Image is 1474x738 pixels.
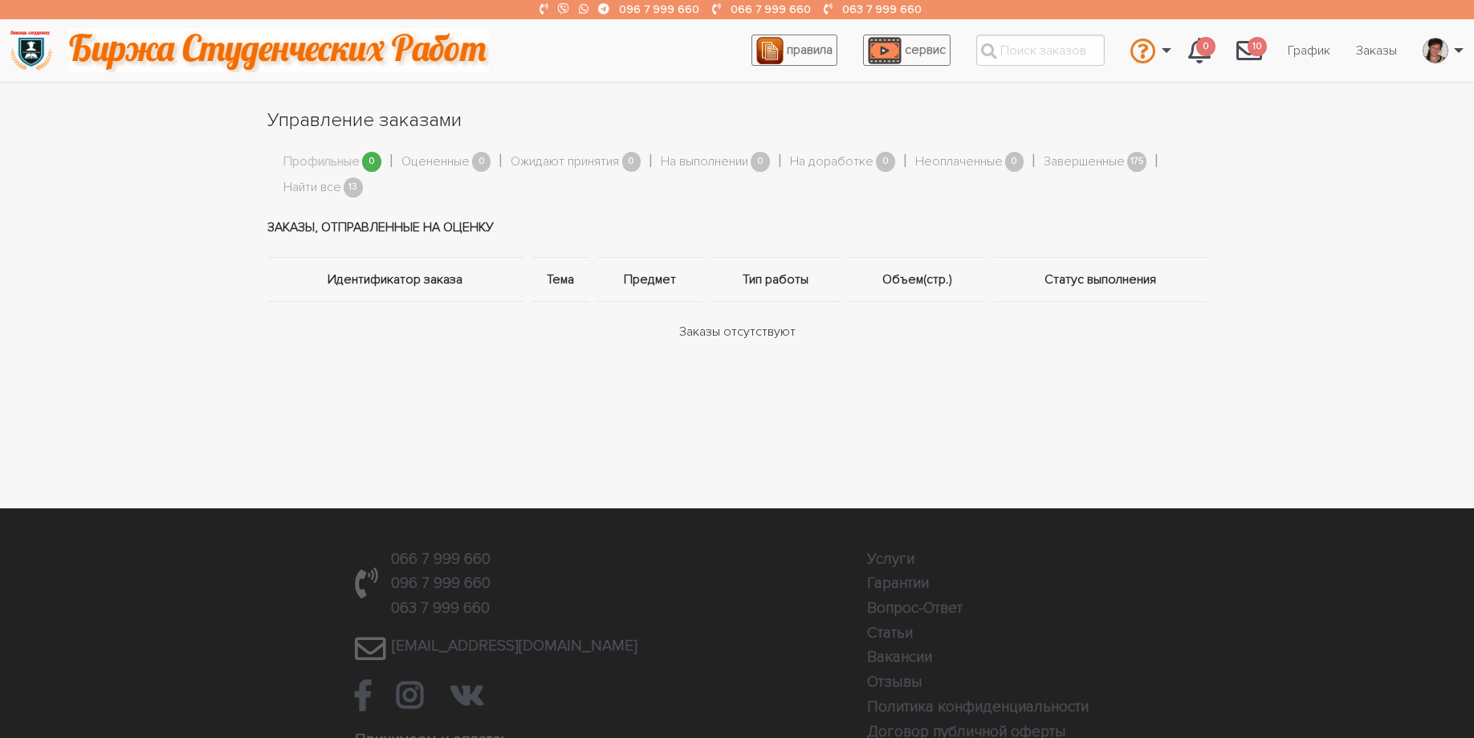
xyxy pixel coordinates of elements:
a: правила [751,35,837,66]
a: 10 [1224,29,1275,72]
a: Вакансии [867,647,932,667]
a: На выполнении [661,152,748,173]
td: Заказы, отправленные на оценку [267,198,1207,258]
a: График [1275,35,1343,66]
img: logo-135dea9cf721667cc4ddb0c1795e3ba8b7f362e3d0c04e2cc90b931989920324.png [9,28,53,72]
span: 13 [344,177,363,198]
td: Заказы отсутствуют [267,302,1207,362]
a: Заказы [1343,35,1410,66]
img: motto-2ce64da2796df845c65ce8f9480b9c9d679903764b3ca6da4b6de107518df0fe.gif [67,28,489,72]
a: [EMAIL_ADDRESS][DOMAIN_NAME] [392,636,637,655]
h1: Управление заказами [267,107,1207,134]
a: сервис [863,35,951,66]
span: 0 [876,152,895,172]
a: Услуги [867,549,914,569]
input: Поиск заказов [976,35,1105,66]
a: 063 7 999 660 [391,598,490,618]
span: сервис [905,42,946,58]
span: 0 [362,152,381,172]
a: Найти все [283,177,341,198]
a: На доработке [790,152,873,173]
th: Предмет [593,258,706,302]
a: Статьи [867,623,913,642]
span: 0 [1005,152,1024,172]
a: Завершенные [1044,152,1125,173]
img: agreement_icon-feca34a61ba7f3d1581b08bc946b2ec1ccb426f67415f344566775c155b7f62c.png [756,37,784,64]
a: Ожидают принятия [511,152,619,173]
span: 0 [472,152,491,172]
th: Тема [527,258,593,302]
a: Отзывы [867,672,922,691]
span: 175 [1127,152,1146,172]
a: 096 7 999 660 [619,2,699,16]
a: 096 7 999 660 [391,573,491,593]
a: 063 7 999 660 [842,2,922,16]
img: Screenshot_2019-09-18-17-59-54-353_com.google.android.apps.photos.png [1423,38,1448,63]
a: Неоплаченные [915,152,1003,173]
a: 0 [1175,29,1224,72]
a: 066 7 999 660 [731,2,811,16]
span: правила [787,42,833,58]
img: play_icon-49f7f135c9dc9a03216cfdbccbe1e3994649169d890fb554cedf0eac35a01ba8.png [868,37,902,64]
span: 10 [1248,37,1267,57]
a: Оцененные [401,152,470,173]
a: Политика конфиденциальности [867,697,1089,716]
th: Объем(стр.) [845,258,991,302]
th: Статус выполнения [990,258,1207,302]
th: Тип работы [706,258,845,302]
th: Идентификатор заказа [267,258,527,302]
a: Профильные [283,152,360,173]
span: 0 [1196,37,1215,57]
span: 0 [622,152,641,172]
a: Гарантии [867,573,929,593]
span: 0 [751,152,770,172]
a: Вопрос-Ответ [867,598,963,618]
a: 066 7 999 660 [391,549,491,569]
